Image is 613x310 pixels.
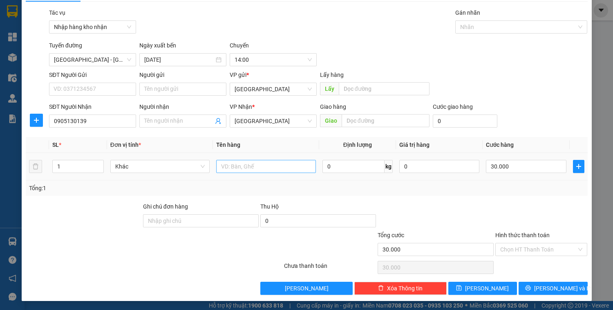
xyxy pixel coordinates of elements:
[139,102,226,111] div: Người nhận
[525,285,531,292] span: printer
[3,47,118,53] strong: Văn phòng đại diện – CN [GEOGRAPHIC_DATA]
[216,160,315,173] input: VD: Bàn, Ghế
[139,41,226,53] div: Ngày xuất bến
[573,160,584,173] button: plus
[573,163,584,170] span: plus
[519,282,587,295] button: printer[PERSON_NAME] và In
[49,41,136,53] div: Tuyến đường
[320,114,342,127] span: Giao
[320,103,346,110] span: Giao hàng
[30,114,43,127] button: plus
[387,284,423,293] span: Xóa Thông tin
[3,54,114,67] span: [STREET_ADDRESS][PERSON_NAME] An Khê, [GEOGRAPHIC_DATA]
[49,70,136,79] div: SĐT Người Gửi
[49,102,136,111] div: SĐT Người Nhận
[215,118,221,124] span: user-add
[433,115,497,128] input: Cước giao hàng
[235,115,312,127] span: Bình Định
[534,284,591,293] span: [PERSON_NAME] và In
[320,82,339,95] span: Lấy
[143,214,259,227] input: Ghi chú đơn hàng
[139,70,226,79] div: Người gửi
[54,54,131,66] span: Đà Nẵng - Bình Định (Hàng)
[143,203,188,210] label: Ghi chú đơn hàng
[49,9,65,16] label: Tác vụ
[3,54,22,61] strong: Địa chỉ:
[378,285,384,292] span: delete
[115,160,205,173] span: Khác
[486,142,514,148] span: Cước hàng
[230,70,317,79] div: VP gửi
[235,54,312,66] span: 14:00
[230,41,317,53] div: Chuyến
[378,232,404,238] span: Tổng cước
[30,117,43,124] span: plus
[343,142,372,148] span: Định lượng
[3,24,39,30] strong: Trụ sở Công ty
[26,13,96,21] strong: VẬN TẢI Ô TÔ KIM LIÊN
[285,284,329,293] span: [PERSON_NAME]
[455,9,480,16] label: Gán nhãn
[29,160,42,173] button: delete
[399,160,479,173] input: 0
[456,285,462,292] span: save
[52,142,59,148] span: SL
[230,103,252,110] span: VP Nhận
[235,83,312,95] span: Đà Nẵng
[29,184,237,193] div: Tổng: 1
[38,4,85,12] strong: CÔNG TY TNHH
[495,232,550,238] label: Hình thức thanh toán
[110,142,141,148] span: Đơn vị tính
[448,282,517,295] button: save[PERSON_NAME]
[216,142,240,148] span: Tên hàng
[354,282,447,295] button: deleteXóa Thông tin
[260,203,279,210] span: Thu Hộ
[433,103,473,110] label: Cước giao hàng
[283,261,377,276] div: Chưa thanh toán
[399,142,430,148] span: Giá trị hàng
[320,72,344,78] span: Lấy hàng
[260,282,353,295] button: [PERSON_NAME]
[3,31,112,44] span: [GEOGRAPHIC_DATA], P. [GEOGRAPHIC_DATA], [GEOGRAPHIC_DATA]
[54,21,131,33] span: Nhập hàng kho nhận
[385,160,393,173] span: kg
[144,55,214,64] input: 14/10/2025
[465,284,509,293] span: [PERSON_NAME]
[339,82,430,95] input: Dọc đường
[3,31,22,38] strong: Địa chỉ:
[342,114,430,127] input: Dọc đường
